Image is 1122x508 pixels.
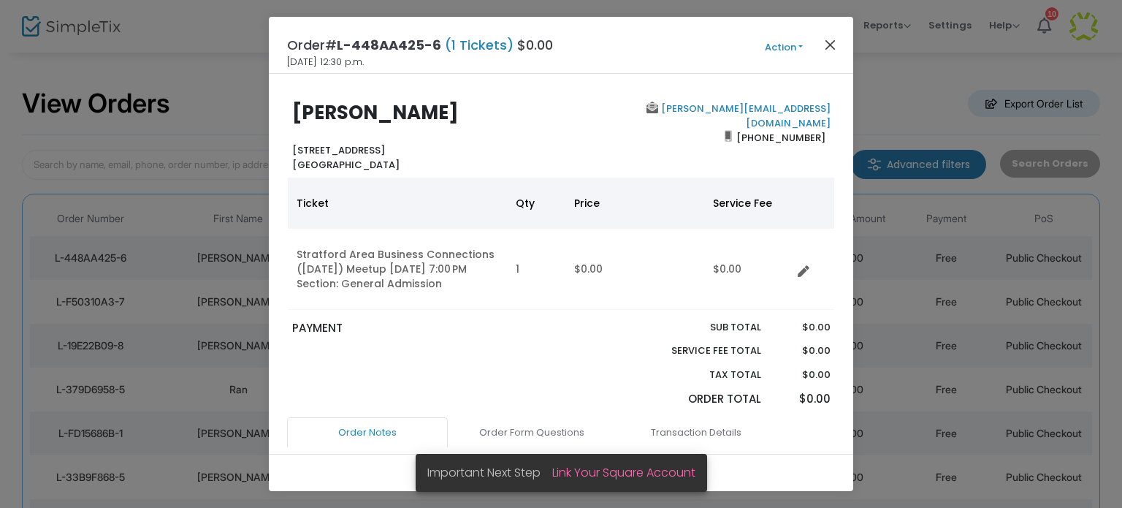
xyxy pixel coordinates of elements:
[292,320,554,337] p: PAYMENT
[740,39,828,56] button: Action
[288,178,834,310] div: Data table
[616,417,776,448] a: Transaction Details
[441,36,517,54] span: (1 Tickets)
[775,368,830,382] p: $0.00
[775,391,830,408] p: $0.00
[288,229,507,310] td: Stratford Area Business Connections ([DATE]) Meetup [DATE] 7:00 PM Section: General Admission
[451,417,612,448] a: Order Form Questions
[821,35,840,54] button: Close
[287,417,448,448] a: Order Notes
[427,464,552,481] span: Important Next Step
[637,391,761,408] p: Order Total
[637,368,761,382] p: Tax Total
[704,178,792,229] th: Service Fee
[287,55,364,69] span: [DATE] 12:30 p.m.
[337,36,441,54] span: L-448AA425-6
[775,344,830,358] p: $0.00
[292,143,400,172] b: [STREET_ADDRESS] [GEOGRAPHIC_DATA]
[552,464,695,481] a: Link Your Square Account
[732,126,831,149] span: [PHONE_NUMBER]
[775,320,830,335] p: $0.00
[565,229,704,310] td: $0.00
[637,320,761,335] p: Sub total
[292,99,459,126] b: [PERSON_NAME]
[658,102,831,130] a: [PERSON_NAME][EMAIL_ADDRESS][DOMAIN_NAME]
[637,344,761,358] p: Service Fee Total
[565,178,704,229] th: Price
[704,229,792,310] td: $0.00
[507,229,565,310] td: 1
[288,178,507,229] th: Ticket
[507,178,565,229] th: Qty
[287,35,553,55] h4: Order# $0.00
[291,447,451,477] a: Admission Details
